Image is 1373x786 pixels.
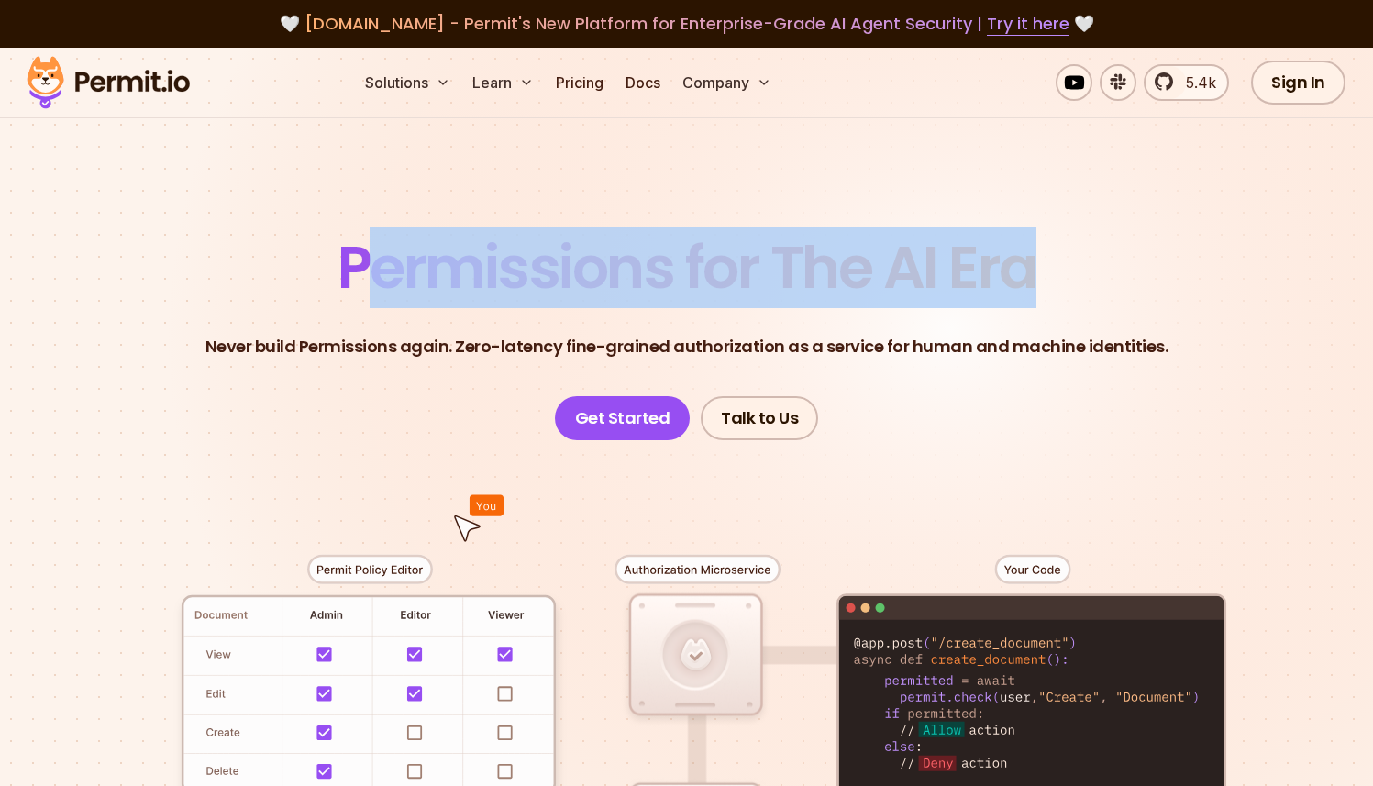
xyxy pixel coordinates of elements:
a: Sign In [1251,61,1345,105]
span: [DOMAIN_NAME] - Permit's New Platform for Enterprise-Grade AI Agent Security | [304,12,1069,35]
a: Docs [618,64,668,101]
p: Never build Permissions again. Zero-latency fine-grained authorization as a service for human and... [205,334,1168,360]
div: 🤍 🤍 [44,11,1329,37]
img: Permit logo [18,51,198,114]
a: Get Started [555,396,691,440]
a: Pricing [548,64,611,101]
a: 5.4k [1144,64,1229,101]
button: Company [675,64,779,101]
a: Talk to Us [701,396,818,440]
button: Learn [465,64,541,101]
span: 5.4k [1175,72,1216,94]
button: Solutions [358,64,458,101]
a: Try it here [987,12,1069,36]
span: Permissions for The AI Era [338,227,1036,308]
